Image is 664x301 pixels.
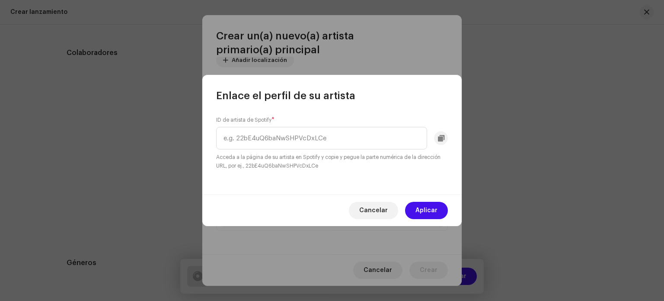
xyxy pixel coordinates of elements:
small: Acceda a la página de su artista en Spotify y copie y pegue la parte numérica de la dirección URL... [216,153,448,170]
button: Cancelar [349,202,398,219]
input: e.g. 22bE4uQ6baNwSHPVcDxLCe [216,127,427,149]
span: Enlace el perfil de su artista [216,89,355,103]
span: Cancelar [359,202,388,219]
label: ID de artista de Spotify [216,117,275,123]
button: Aplicar [405,202,448,219]
span: Aplicar [415,202,437,219]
